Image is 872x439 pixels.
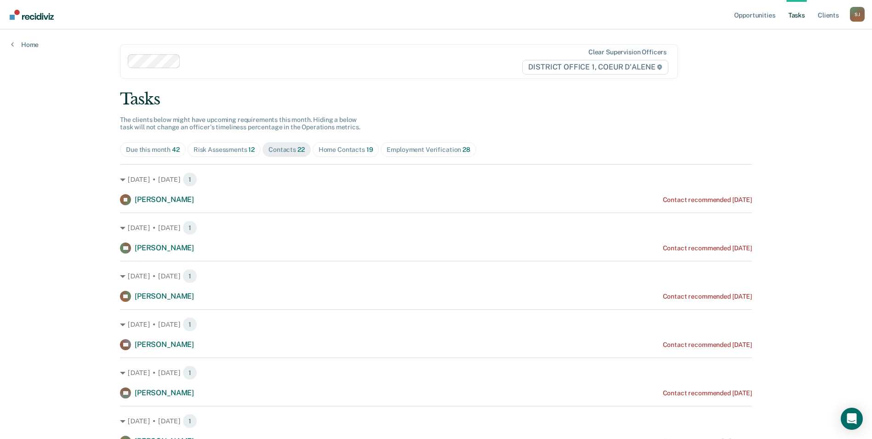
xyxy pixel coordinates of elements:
[387,146,470,154] div: Employment Verification
[319,146,373,154] div: Home Contacts
[120,116,360,131] span: The clients below might have upcoming requirements this month. Hiding a below task will not chang...
[850,7,865,22] button: Profile dropdown button
[120,365,752,380] div: [DATE] • [DATE] 1
[120,90,752,109] div: Tasks
[850,7,865,22] div: S J
[182,220,197,235] span: 1
[268,146,305,154] div: Contacts
[663,244,752,252] div: Contact recommended [DATE]
[194,146,255,154] div: Risk Assessments
[126,146,180,154] div: Due this month
[663,341,752,349] div: Contact recommended [DATE]
[120,172,752,187] div: [DATE] • [DATE] 1
[522,60,668,75] span: DISTRICT OFFICE 1, COEUR D'ALENE
[135,388,194,397] span: [PERSON_NAME]
[10,10,54,20] img: Recidiviz
[366,146,373,153] span: 19
[120,269,752,283] div: [DATE] • [DATE] 1
[120,317,752,332] div: [DATE] • [DATE] 1
[588,48,667,56] div: Clear supervision officers
[182,317,197,332] span: 1
[120,414,752,428] div: [DATE] • [DATE] 1
[182,414,197,428] span: 1
[182,269,197,283] span: 1
[172,146,180,153] span: 42
[135,195,194,204] span: [PERSON_NAME]
[663,196,752,204] div: Contact recommended [DATE]
[120,220,752,235] div: [DATE] • [DATE] 1
[182,172,197,187] span: 1
[135,340,194,349] span: [PERSON_NAME]
[663,389,752,397] div: Contact recommended [DATE]
[663,293,752,300] div: Contact recommended [DATE]
[11,40,39,49] a: Home
[135,292,194,300] span: [PERSON_NAME]
[135,243,194,252] span: [PERSON_NAME]
[248,146,255,153] span: 12
[462,146,470,153] span: 28
[841,408,863,430] div: Open Intercom Messenger
[297,146,305,153] span: 22
[182,365,197,380] span: 1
